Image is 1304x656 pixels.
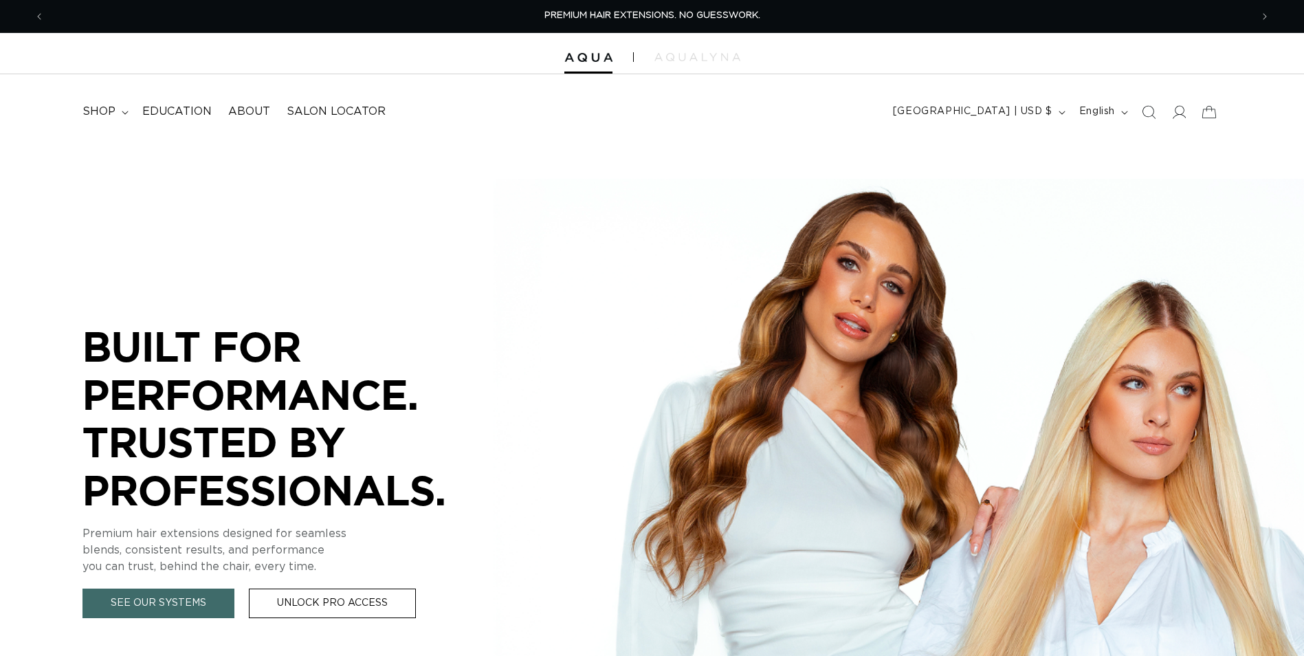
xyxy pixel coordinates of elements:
[544,11,760,20] span: PREMIUM HAIR EXTENSIONS. NO GUESSWORK.
[278,96,394,127] a: Salon Locator
[228,105,270,119] span: About
[654,53,740,61] img: aqualyna.com
[24,3,54,30] button: Previous announcement
[142,105,212,119] span: Education
[134,96,220,127] a: Education
[1071,99,1134,125] button: English
[893,105,1052,119] span: [GEOGRAPHIC_DATA] | USD $
[1079,105,1115,119] span: English
[82,322,495,514] p: BUILT FOR PERFORMANCE. TRUSTED BY PROFESSIONALS.
[220,96,278,127] a: About
[82,525,495,575] p: Premium hair extensions designed for seamless blends, consistent results, and performance you can...
[82,589,234,618] a: See Our Systems
[1134,97,1164,127] summary: Search
[74,96,134,127] summary: shop
[885,99,1071,125] button: [GEOGRAPHIC_DATA] | USD $
[564,53,612,63] img: Aqua Hair Extensions
[249,589,416,618] a: Unlock Pro Access
[82,105,115,119] span: shop
[1250,3,1280,30] button: Next announcement
[287,105,386,119] span: Salon Locator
